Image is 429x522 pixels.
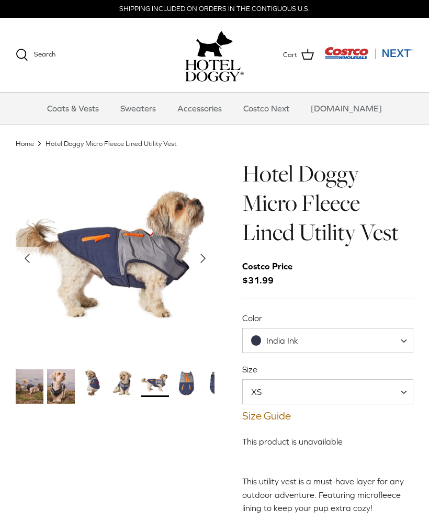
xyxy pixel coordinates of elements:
[242,364,413,375] label: Size
[47,369,75,404] a: Thumbnail Link
[46,139,177,147] a: Hotel Doggy Micro Fleece Lined Utility Vest
[16,139,413,149] nav: Breadcrumbs
[185,60,244,82] img: hoteldoggycom
[301,93,391,124] a: [DOMAIN_NAME]
[266,336,298,345] span: India Ink
[242,435,413,449] div: This product is unavailable
[204,369,232,397] a: Thumbnail Link
[242,259,292,274] div: Costco Price
[16,159,214,358] a: Show Gallery
[16,369,43,404] a: Thumbnail Link
[243,335,319,346] span: India Ink
[242,410,413,422] a: Size Guide
[283,48,314,62] a: Cart
[324,53,413,61] a: Visit Costco Next
[324,47,413,60] img: Costco Next
[234,93,299,124] a: Costco Next
[78,369,106,397] a: Thumbnail Link
[283,50,297,61] span: Cart
[16,247,39,270] button: Previous
[243,386,283,398] span: XS
[16,139,34,147] a: Home
[196,28,233,60] img: hoteldoggy.com
[111,93,165,124] a: Sweaters
[242,159,413,247] h1: Hotel Doggy Micro Fleece Lined Utility Vest
[34,50,55,58] span: Search
[141,369,169,397] a: Thumbnail Link
[242,259,303,288] span: $31.99
[16,49,55,61] a: Search
[242,328,413,353] span: India Ink
[168,93,231,124] a: Accessories
[242,475,413,515] p: This utility vest is a must-have layer for any outdoor adventure. Featuring microfleece lining to...
[242,312,413,324] label: Color
[242,379,413,404] span: XS
[110,369,138,397] a: Thumbnail Link
[191,247,214,270] button: Next
[38,93,108,124] a: Coats & Vests
[173,369,200,397] a: Thumbnail Link
[185,28,244,82] a: hoteldoggy.com hoteldoggycom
